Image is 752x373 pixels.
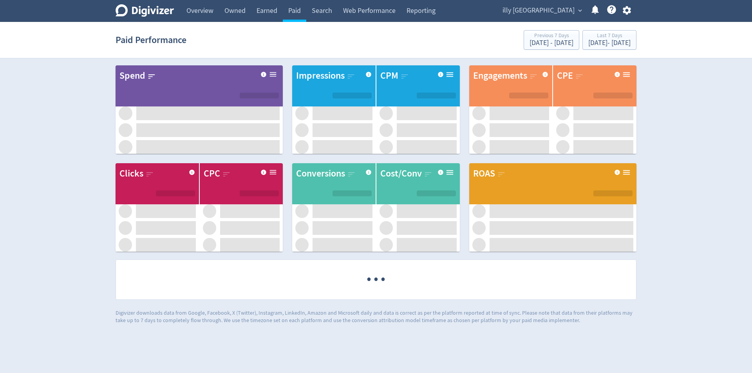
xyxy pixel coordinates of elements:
[380,69,398,83] div: CPM
[204,167,220,180] div: CPC
[500,4,584,17] button: illy [GEOGRAPHIC_DATA]
[116,309,636,324] p: Digivizer downloads data from Google, Facebook, X (Twitter), Instagram, LinkedIn, Amazon and Micr...
[530,40,573,47] div: [DATE] - [DATE]
[380,167,422,180] div: Cost/Conv
[588,33,631,40] div: Last 7 Days
[473,167,495,180] div: ROAS
[119,69,145,83] div: Spend
[365,260,372,299] span: ·
[380,260,387,299] span: ·
[588,40,631,47] div: [DATE] - [DATE]
[577,7,584,14] span: expand_more
[372,260,380,299] span: ·
[119,167,143,180] div: Clicks
[296,167,345,180] div: Conversions
[582,30,636,50] button: Last 7 Days[DATE]- [DATE]
[524,30,579,50] button: Previous 7 Days[DATE] - [DATE]
[473,69,527,83] div: Engagements
[503,4,575,17] span: illy [GEOGRAPHIC_DATA]
[530,33,573,40] div: Previous 7 Days
[296,69,345,83] div: Impressions
[116,27,186,52] h1: Paid Performance
[557,69,573,83] div: CPE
